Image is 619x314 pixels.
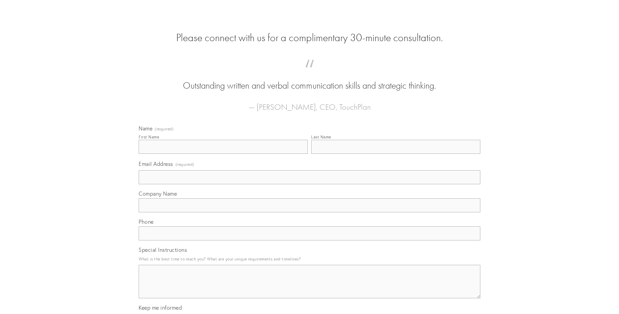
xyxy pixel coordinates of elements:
figcaption: — [PERSON_NAME], CEO, TouchPlan [149,92,470,114]
span: Keep me informed [139,304,182,311]
span: “ [149,66,470,79]
span: Special Instructions [139,246,187,253]
span: Phone [139,218,154,225]
span: (required) [155,127,174,131]
div: First Name [139,134,159,139]
blockquote: Outstanding written and verbal communication skills and strategic thinking. [149,66,470,92]
span: (required) [176,160,194,169]
h2: Please connect with us for a complimentary 30-minute consultation. [139,31,480,44]
span: Company Name [139,190,177,197]
span: Email Address [139,161,173,167]
span: Name [139,125,152,132]
p: What is the best time to reach you? What are your unique requirements and timelines? [139,254,480,264]
div: Last Name [311,134,331,139]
